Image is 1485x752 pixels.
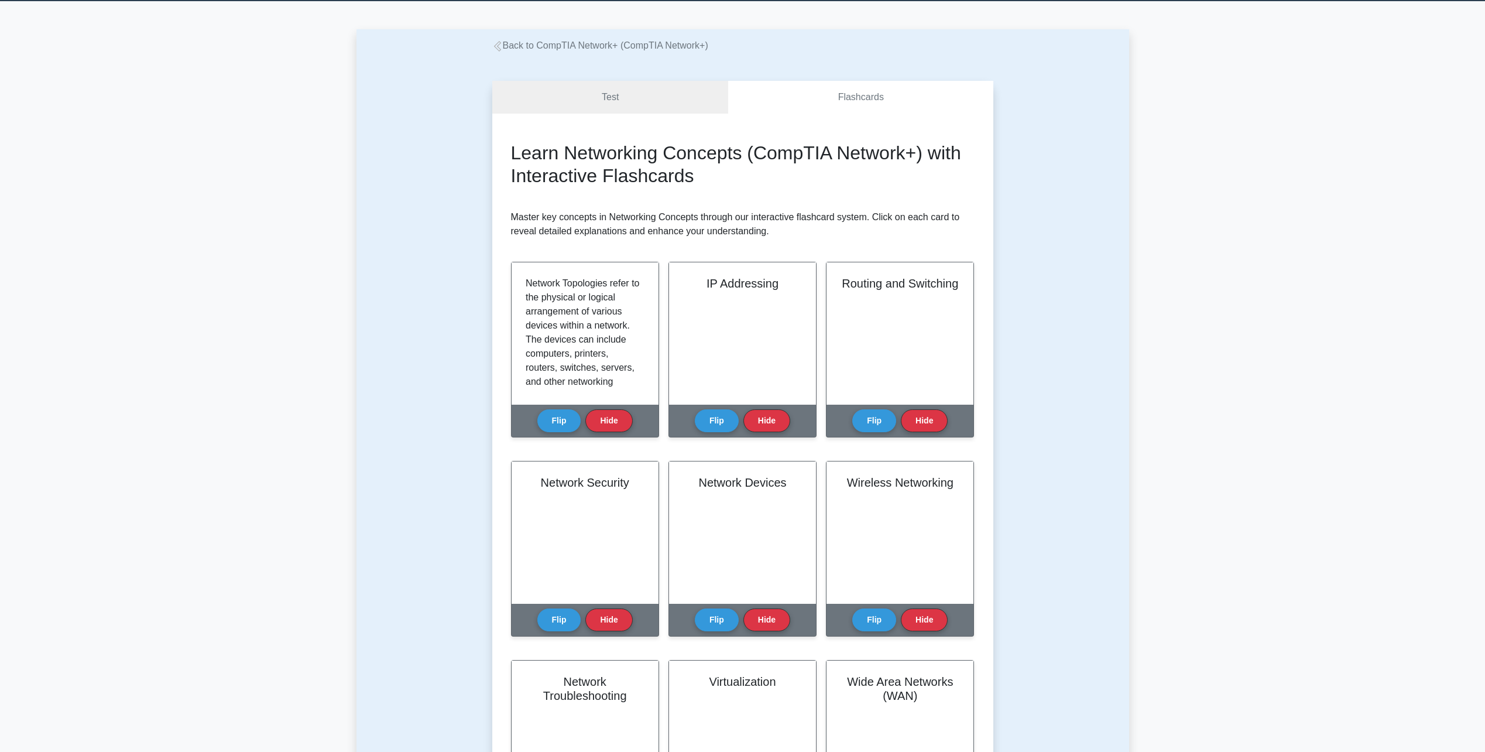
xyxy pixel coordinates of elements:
button: Flip [852,409,896,432]
h2: Wide Area Networks (WAN) [841,675,959,703]
button: Hide [901,609,948,631]
button: Flip [537,409,581,432]
button: Hide [585,609,632,631]
button: Hide [585,409,632,432]
h2: IP Addressing [683,276,802,290]
button: Hide [901,409,948,432]
h2: Routing and Switching [841,276,959,290]
h2: Network Devices [683,476,802,490]
button: Hide [743,409,790,432]
a: Test [492,81,729,114]
p: Master key concepts in Networking Concepts through our interactive flashcard system. Click on eac... [511,210,975,238]
h2: Network Troubleshooting [526,675,644,703]
button: Flip [695,409,739,432]
button: Hide [743,609,790,631]
h2: Wireless Networking [841,476,959,490]
h2: Learn Networking Concepts (CompTIA Network+) with Interactive Flashcards [511,142,975,187]
button: Flip [852,609,896,631]
h2: Virtualization [683,675,802,689]
button: Flip [695,609,739,631]
a: Flashcards [728,81,993,114]
p: Network Topologies refer to the physical or logical arrangement of various devices within a netwo... [526,276,640,684]
a: Back to CompTIA Network+ (CompTIA Network+) [492,40,708,50]
button: Flip [537,609,581,631]
h2: Network Security [526,476,644,490]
